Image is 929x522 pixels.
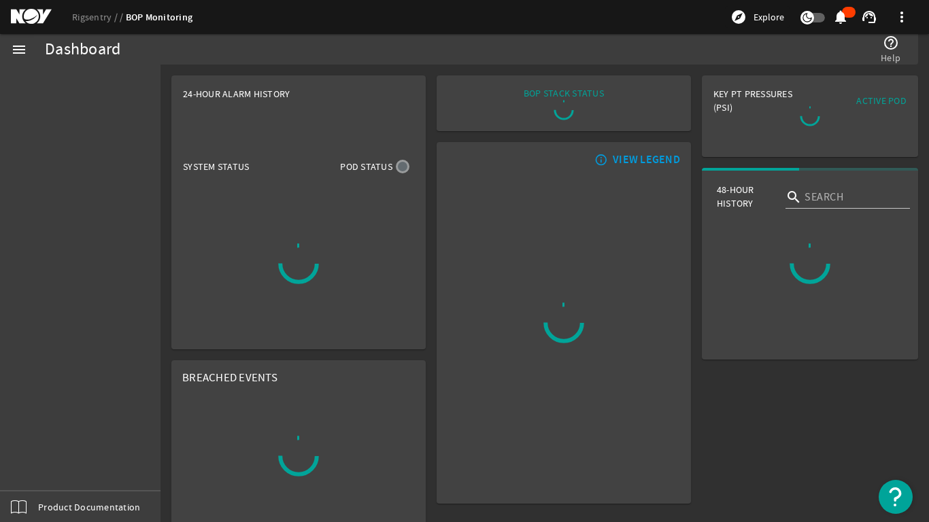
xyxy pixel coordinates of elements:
input: Search [805,189,899,205]
mat-icon: menu [11,41,27,58]
mat-icon: notifications [832,9,849,25]
div: Dashboard [45,43,120,56]
mat-icon: help_outline [883,35,899,51]
i: search [786,189,802,205]
span: Help [881,51,900,65]
mat-icon: support_agent [861,9,877,25]
span: Pod Status [340,160,392,173]
span: Explore [754,10,784,24]
span: Active Pod [856,94,907,107]
span: Breached Events [182,370,277,385]
span: Product Documentation [38,500,140,514]
a: BOP Monitoring [126,11,193,24]
div: BOP STACK STATUS [524,86,604,100]
span: System Status [183,160,249,173]
button: Explore [725,6,790,28]
div: VIEW LEGEND [613,153,680,167]
button: Open Resource Center [879,480,913,514]
button: more_vert [885,1,918,33]
mat-icon: explore [730,9,747,25]
div: Key PT Pressures (PSI) [713,87,810,120]
mat-icon: info_outline [592,154,608,165]
span: 24-Hour Alarm History [183,87,290,101]
a: Rigsentry [72,11,120,23]
span: 48-Hour History [717,183,779,210]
